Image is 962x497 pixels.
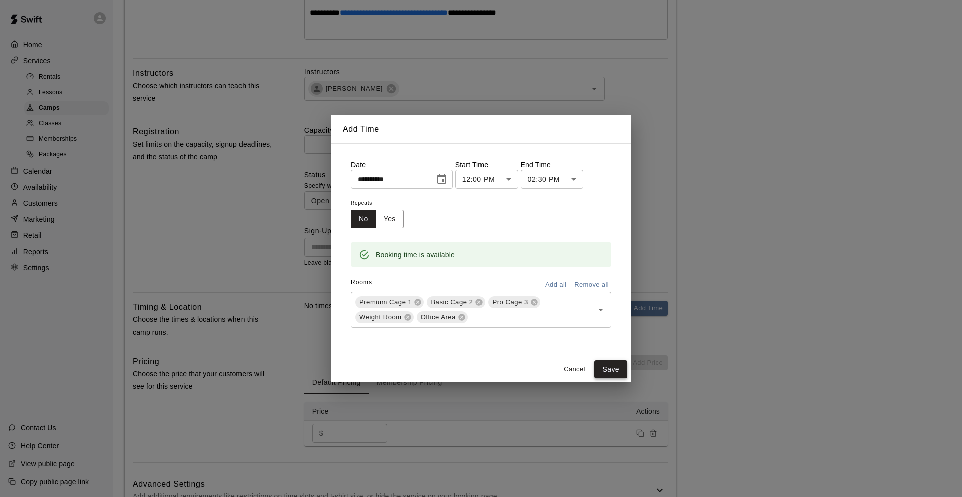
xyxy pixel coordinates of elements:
[427,296,485,308] div: Basic Cage 2
[355,311,414,323] div: Weight Room
[351,210,376,228] button: No
[572,277,611,293] button: Remove all
[417,311,468,323] div: Office Area
[355,297,416,307] span: Premium Cage 1
[351,160,453,170] p: Date
[351,210,404,228] div: outlined button group
[432,169,452,189] button: Choose date, selected date is Oct 25, 2025
[540,277,572,293] button: Add all
[351,197,412,210] span: Repeats
[521,160,583,170] p: End Time
[455,170,518,188] div: 12:00 PM
[521,170,583,188] div: 02:30 PM
[427,297,477,307] span: Basic Cage 2
[594,303,608,317] button: Open
[351,279,372,286] span: Rooms
[355,296,424,308] div: Premium Cage 1
[558,362,590,377] button: Cancel
[331,115,631,144] h2: Add Time
[594,360,627,379] button: Save
[376,210,404,228] button: Yes
[355,312,406,322] span: Weight Room
[376,245,455,264] div: Booking time is available
[488,296,540,308] div: Pro Cage 3
[417,312,460,322] span: Office Area
[488,297,532,307] span: Pro Cage 3
[455,160,518,170] p: Start Time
